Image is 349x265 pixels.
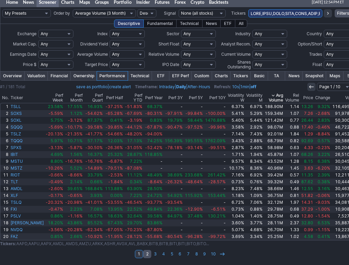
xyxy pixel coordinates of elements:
a: -67.69% [124,110,143,117]
a: 8.34% [245,158,264,165]
span: 68.37% [147,104,163,109]
a: -93.14% [184,144,204,151]
span: 12.03% [108,138,123,143]
span: -21.35% [65,131,83,136]
a: 7.22% [124,158,143,165]
a: -6.87% [104,158,124,165]
span: -39.58% [85,124,103,130]
span: -78.18% [165,145,183,150]
a: Intraday [159,84,175,89]
a: -10.26% [45,165,64,172]
a: TA [268,71,285,80]
a: -52.42% [143,144,164,151]
a: 3.43% [227,137,245,144]
div: All [235,19,247,28]
a: 3.58% [227,124,245,131]
span: -8.84% [316,131,330,136]
a: Daily [176,84,186,89]
a: 1.14 [284,103,300,110]
span: -93.14% [185,145,203,150]
a: 5.41% [227,110,245,117]
span: 0.41% [110,118,123,123]
span: -3.12% [68,118,83,123]
a: MSTU [10,158,45,165]
a: -97.52% [184,124,204,131]
a: ETF [152,71,169,80]
span: -100.00% [206,111,226,116]
a: 6 [0,137,10,144]
a: -26.36% [104,144,124,151]
span: -54.66% [106,131,123,136]
span: -0.23% [316,145,330,150]
a: -3.13% [45,144,64,151]
a: 8.15 [300,158,314,165]
span: 4.33 [304,145,313,150]
span: -10.17% [65,124,83,130]
a: off [251,84,256,89]
span: 0.57% [318,138,330,143]
a: - [204,103,227,110]
a: ETF Perf [169,71,192,80]
span: -37.25% [106,104,123,109]
a: Tickers [231,71,251,80]
a: 7.43% [245,131,264,137]
a: 0.77 [284,117,300,124]
span: 5.75% [51,118,63,123]
a: 6.38% [314,158,331,165]
span: 74.25% [147,138,163,143]
a: -8.84% [314,131,331,137]
a: 1.12% [64,110,84,117]
a: 10 [0,165,10,172]
a: - [184,131,204,137]
a: -90.47% [164,124,184,131]
a: 0.83% [143,117,164,124]
a: 2 [0,110,10,117]
a: 0.57% [314,137,331,144]
a: 0.63 [284,144,300,151]
a: - [184,103,204,110]
span: 156.39% [165,138,183,143]
a: 1.94% [245,151,264,158]
a: 25.32% [104,151,124,158]
a: 17.55% [64,103,84,110]
a: - [164,151,184,158]
a: - [184,151,204,158]
span: -97.52% [185,124,203,130]
a: 5.29% [245,110,264,117]
a: 2.87% [227,144,245,151]
span: -31.05% [125,145,142,150]
a: 4.33 [300,144,314,151]
span: 16.37% [87,152,103,157]
span: 13.26 [301,104,313,109]
span: -5.69% [48,124,63,130]
a: -41.77% [84,131,104,137]
a: 16.37% [84,151,104,158]
a: 58.44% [184,117,204,124]
span: 7.22% [130,159,142,164]
a: -100.00% [204,110,227,117]
a: TSLL [10,103,45,110]
a: - [143,158,164,165]
a: 5.40% [227,117,245,124]
span: 8.15 [304,159,313,164]
a: -39.58% [84,124,104,131]
span: -67.87% [145,124,163,130]
a: 5 [0,131,10,137]
a: -78.18% [164,144,184,151]
a: 2.92% [245,124,264,131]
a: 188.90M [264,103,284,110]
span: -67.69% [125,111,142,116]
span: -5.87% [68,145,83,150]
a: - [204,151,227,158]
a: 2.40% [245,144,264,151]
a: 7 [0,144,10,151]
span: 1.12% [70,111,83,116]
a: -97.91% [164,110,184,117]
a: -67.87% [143,124,164,131]
a: 156.39% [164,137,184,144]
a: Basic [251,71,268,80]
a: 68.79M [264,137,284,144]
span: -6.87% [108,159,123,164]
a: 1.84 [284,131,300,137]
a: save as portfolio [76,84,108,89]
